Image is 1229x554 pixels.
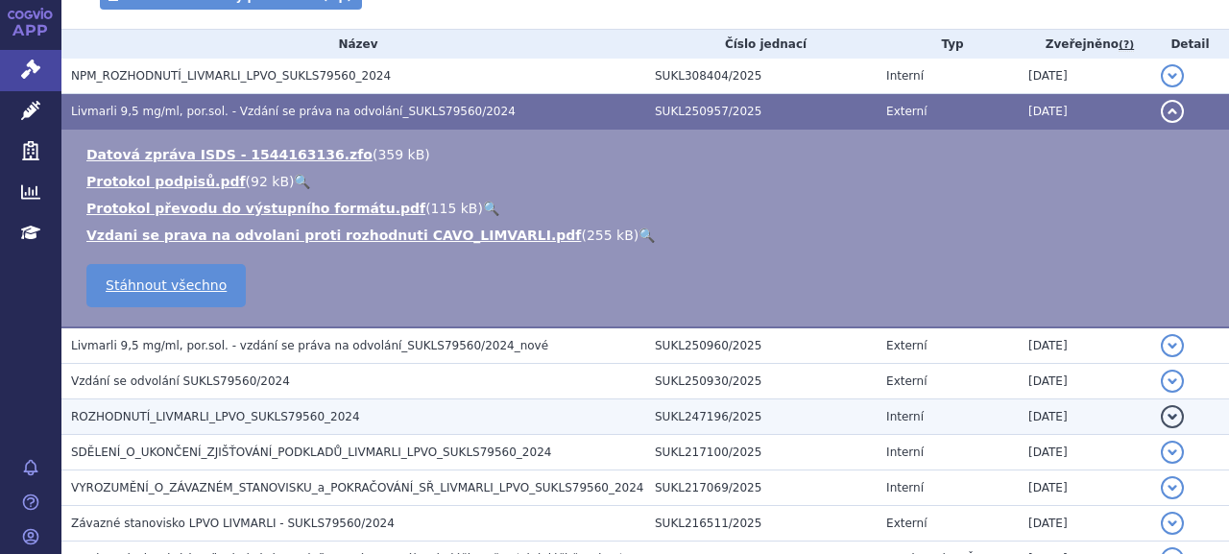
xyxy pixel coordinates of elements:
span: ROZHODNUTÍ_LIVMARLI_LPVO_SUKLS79560_2024 [71,410,360,423]
span: SDĚLENÍ_O_UKONČENÍ_ZJIŠŤOVÁNÍ_PODKLADŮ_LIVMARLI_LPVO_SUKLS79560_2024 [71,446,551,459]
th: Název [61,30,645,59]
span: 359 kB [377,147,424,162]
span: Interní [886,481,924,494]
button: detail [1161,64,1184,87]
td: SUKL250930/2025 [645,364,877,399]
button: detail [1161,476,1184,499]
td: [DATE] [1019,470,1151,506]
td: SUKL217069/2025 [645,470,877,506]
td: [DATE] [1019,327,1151,364]
td: SUKL308404/2025 [645,59,877,94]
a: Vzdani se prava na odvolani proti rozhodnuti CAVO_LIMVARLI.pdf [86,228,581,243]
span: Závazné stanovisko LPVO LIVMARLI - SUKLS79560/2024 [71,517,395,530]
button: detail [1161,100,1184,123]
button: detail [1161,441,1184,464]
button: detail [1161,334,1184,357]
li: ( ) [86,172,1210,191]
button: detail [1161,405,1184,428]
td: [DATE] [1019,59,1151,94]
a: 🔍 [294,174,310,189]
button: detail [1161,512,1184,535]
td: SUKL216511/2025 [645,506,877,542]
td: SUKL250960/2025 [645,327,877,364]
th: Zveřejněno [1019,30,1151,59]
td: [DATE] [1019,364,1151,399]
a: Protokol převodu do výstupního formátu.pdf [86,201,425,216]
a: 🔍 [639,228,655,243]
a: Stáhnout všechno [86,264,246,307]
td: SUKL247196/2025 [645,399,877,435]
span: NPM_ROZHODNUTÍ_LIVMARLI_LPVO_SUKLS79560_2024 [71,69,391,83]
a: 🔍 [483,201,499,216]
a: Protokol podpisů.pdf [86,174,246,189]
li: ( ) [86,145,1210,164]
span: 255 kB [587,228,634,243]
span: Livmarli 9,5 mg/ml, por.sol. - Vzdání se práva na odvolání_SUKLS79560/2024 [71,105,516,118]
td: [DATE] [1019,506,1151,542]
li: ( ) [86,199,1210,218]
span: Vzdání se odvolání SUKLS79560/2024 [71,374,290,388]
a: Datová zpráva ISDS - 1544163136.zfo [86,147,373,162]
abbr: (?) [1119,38,1134,52]
span: Externí [886,105,927,118]
td: [DATE] [1019,399,1151,435]
button: detail [1161,370,1184,393]
td: [DATE] [1019,435,1151,470]
span: Externí [886,339,927,352]
span: Interní [886,446,924,459]
th: Typ [877,30,1019,59]
span: Interní [886,410,924,423]
span: Externí [886,374,927,388]
span: 92 kB [251,174,289,189]
th: Detail [1151,30,1229,59]
td: [DATE] [1019,94,1151,130]
span: VYROZUMĚNÍ_O_ZÁVAZNÉM_STANOVISKU_a_POKRAČOVÁNÍ_SŘ_LIVMARLI_LPVO_SUKLS79560_2024 [71,481,644,494]
td: SUKL217100/2025 [645,435,877,470]
span: Interní [886,69,924,83]
span: Externí [886,517,927,530]
span: 115 kB [431,201,478,216]
li: ( ) [86,226,1210,245]
td: SUKL250957/2025 [645,94,877,130]
th: Číslo jednací [645,30,877,59]
span: Livmarli 9,5 mg/ml, por.sol. - vzdání se práva na odvolání_SUKLS79560/2024_nové [71,339,548,352]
